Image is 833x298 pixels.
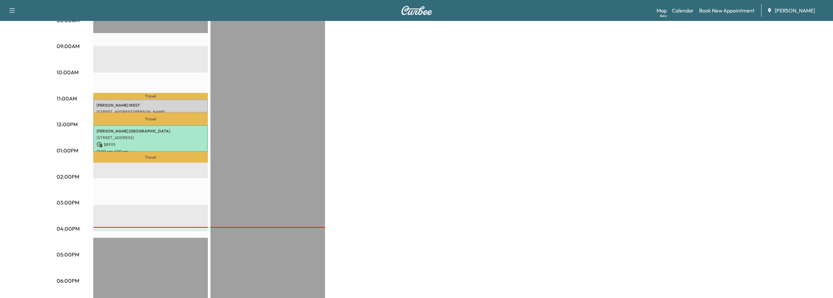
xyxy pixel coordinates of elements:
p: 06:00PM [57,277,79,285]
a: MapBeta [657,7,667,14]
a: Calendar [672,7,694,14]
p: 12:00PM [57,120,78,128]
p: 11:00AM [57,95,77,102]
p: 01:00PM [57,147,78,154]
span: [PERSON_NAME] [775,7,815,14]
p: Travel [93,113,208,125]
p: [PERSON_NAME] [GEOGRAPHIC_DATA] [97,129,205,134]
div: Beta [660,13,667,18]
p: [STREET_ADDRESS][PERSON_NAME] [97,109,205,114]
p: $ 89.95 [97,142,205,148]
p: 02:00PM [57,173,79,181]
p: 03:00PM [57,199,79,206]
p: [PERSON_NAME] WEST [97,103,205,108]
p: 12:00 pm - 1:00 pm [97,149,205,154]
p: 04:00PM [57,225,80,233]
p: [STREET_ADDRESS] [97,135,205,140]
p: 10:00AM [57,68,79,76]
p: 09:00AM [57,42,80,50]
a: Book New Appointment [699,7,754,14]
p: 05:00PM [57,251,79,258]
img: Curbee Logo [401,6,432,15]
p: Travel [93,152,208,163]
p: Travel [93,93,208,99]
